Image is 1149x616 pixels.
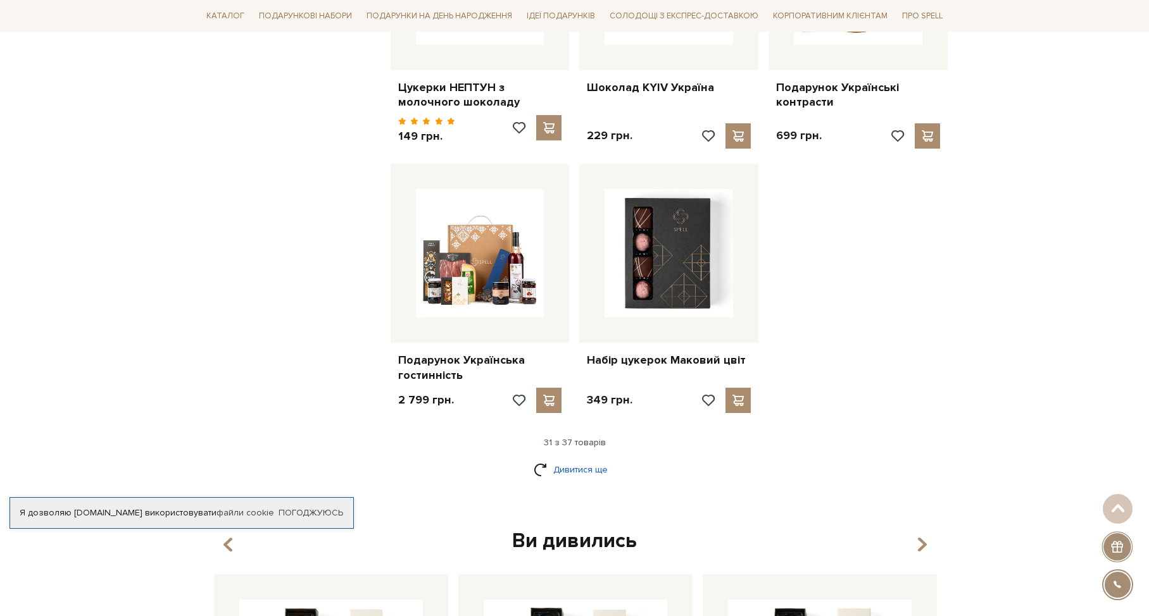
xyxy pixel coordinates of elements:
a: Цукерки НЕПТУН з молочного шоколаду [398,80,562,110]
div: Я дозволяю [DOMAIN_NAME] використовувати [10,507,353,519]
a: Ідеї подарунків [522,6,600,26]
a: Про Spell [897,6,948,26]
p: 349 грн. [587,393,632,407]
a: Шоколад KYIV Україна [587,80,751,95]
a: Подарунок Українська гостинність [398,353,562,383]
a: Подарункові набори [254,6,357,26]
div: Ви дивились [209,528,941,555]
a: Дивитися ще [534,459,616,481]
a: Погоджуюсь [279,507,343,519]
a: Солодощі з експрес-доставкою [605,5,763,27]
a: Подарунки на День народження [361,6,517,26]
a: Корпоративним клієнтам [768,6,893,26]
a: Подарунок Українські контрасти [776,80,940,110]
a: Каталог [201,6,249,26]
p: 2 799 грн. [398,393,454,407]
div: 31 з 37 товарів [196,437,953,448]
a: файли cookie [217,507,274,518]
p: 699 грн. [776,128,822,143]
a: Набір цукерок Маковий цвіт [587,353,751,367]
p: 229 грн. [587,128,632,143]
p: 149 грн. [398,129,456,144]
